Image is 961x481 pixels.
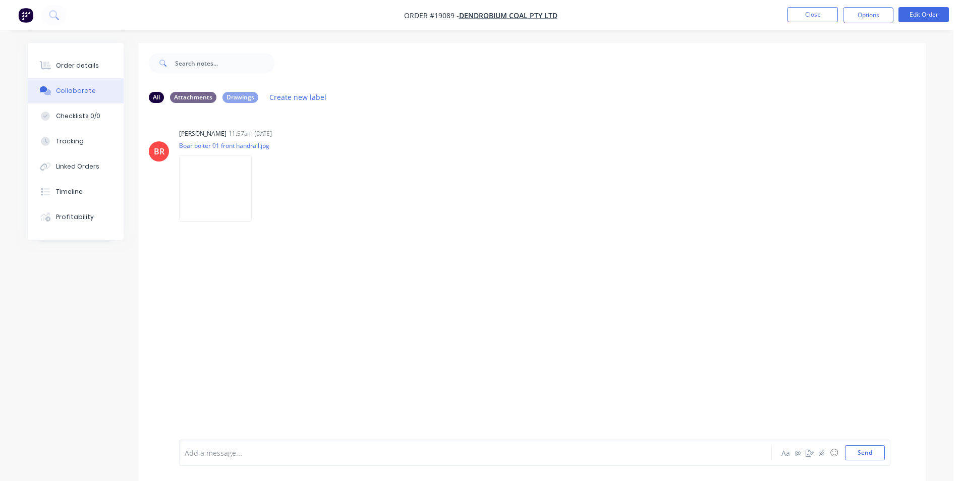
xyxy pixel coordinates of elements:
button: @ [792,447,804,459]
button: Options [843,7,893,23]
button: Create new label [264,90,332,104]
button: ☺ [828,447,840,459]
button: Order details [28,53,124,78]
button: Edit Order [898,7,949,22]
button: Collaborate [28,78,124,103]
div: BR [154,145,164,157]
button: Tracking [28,129,124,154]
div: [PERSON_NAME] [179,129,227,138]
button: Checklists 0/0 [28,103,124,129]
div: 11:57am [DATE] [229,129,272,138]
button: Timeline [28,179,124,204]
p: Boar bolter 01 front handrail.jpg [179,141,269,150]
img: Factory [18,8,33,23]
button: Profitability [28,204,124,230]
a: Dendrobium Coal Pty Ltd [459,11,557,20]
div: Tracking [56,137,84,146]
div: Drawings [222,92,258,103]
div: Attachments [170,92,216,103]
div: Order details [56,61,99,70]
div: Profitability [56,212,94,222]
span: Order #19089 - [404,11,459,20]
button: Aa [779,447,792,459]
button: Send [845,445,885,460]
div: Collaborate [56,86,96,95]
input: Search notes... [175,53,275,73]
button: Close [787,7,838,22]
div: Linked Orders [56,162,99,171]
button: Linked Orders [28,154,124,179]
div: Timeline [56,187,83,196]
div: All [149,92,164,103]
div: Checklists 0/0 [56,112,100,121]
